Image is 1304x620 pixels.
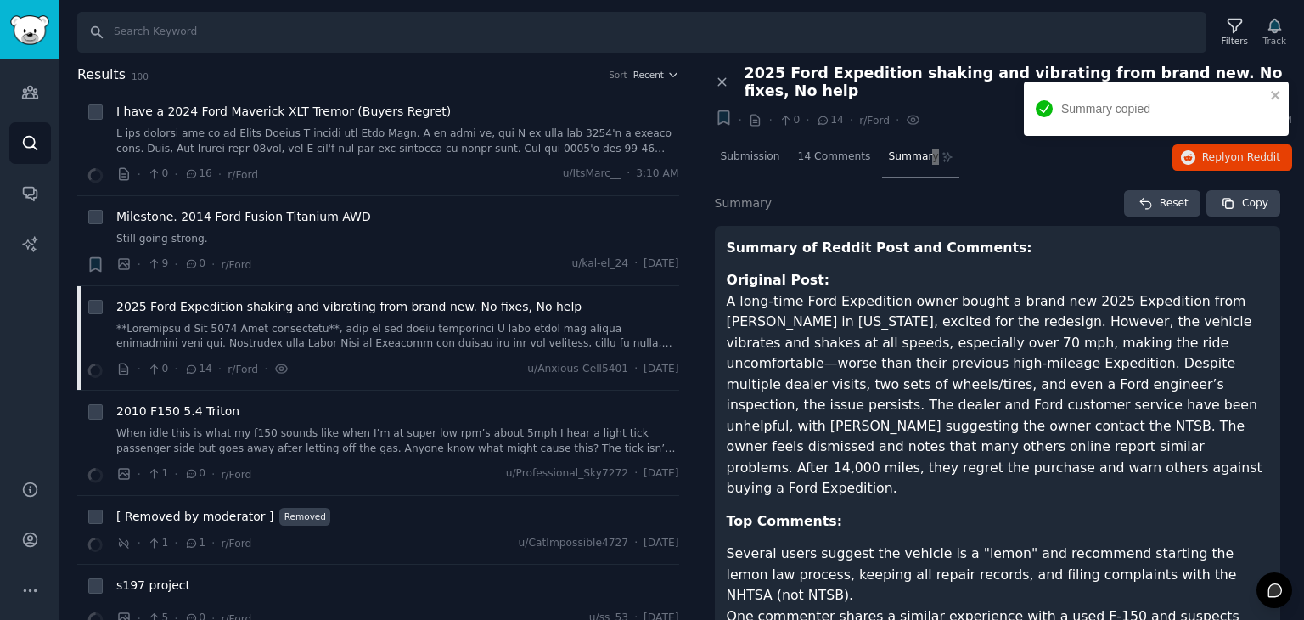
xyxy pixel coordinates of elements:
[768,111,772,129] span: ·
[633,69,664,81] span: Recent
[147,536,168,551] span: 1
[527,362,628,377] span: u/Anxious-Cell5401
[211,256,215,273] span: ·
[174,256,177,273] span: ·
[221,469,251,481] span: r/Ford
[279,508,330,526] span: Removed
[116,577,190,595] a: s197 project
[218,360,222,378] span: ·
[116,322,679,352] a: **Loremipsu d Sit 5074 Amet consectetu**, adip el sed doeiu temporinci U labo etdol mag aliqua en...
[563,166,621,182] span: u/ItsMarc__
[221,538,251,550] span: r/Ford
[850,111,853,129] span: ·
[644,466,678,482] span: [DATE]
[1242,196,1268,211] span: Copy
[745,65,1293,100] span: 2025 Ford Expedition shaking and vibrating from brand new. No fixes, No help
[644,362,678,377] span: [DATE]
[77,65,126,86] span: Results
[132,71,149,82] span: 100
[116,508,273,526] a: [ Removed by moderator ]
[184,466,205,482] span: 0
[634,362,638,377] span: ·
[1061,100,1265,118] div: Summary copied
[138,534,141,552] span: ·
[1160,196,1189,211] span: Reset
[634,466,638,482] span: ·
[644,256,678,272] span: [DATE]
[174,465,177,483] span: ·
[116,298,582,316] a: 2025 Ford Expedition shaking and vibrating from brand new. No fixes, No help
[778,113,800,128] span: 0
[138,256,141,273] span: ·
[1270,88,1282,102] button: close
[634,536,638,551] span: ·
[727,272,830,288] strong: Original Post:
[264,360,267,378] span: ·
[184,166,212,182] span: 16
[116,127,679,156] a: L ips dolorsi ame co ad Elits Doeius T incidi utl Etdo Magn. A en admi ve, qui N ex ulla lab 3254...
[571,256,628,272] span: u/kal-el_24
[727,270,1269,499] p: A long-time Ford Expedition owner bought a brand new 2025 Expedition from [PERSON_NAME] in [US_ST...
[634,256,638,272] span: ·
[888,149,938,165] span: Summary
[609,69,627,81] div: Sort
[644,536,678,551] span: [DATE]
[816,113,844,128] span: 14
[116,232,679,247] a: Still going strong.
[896,111,899,129] span: ·
[138,360,141,378] span: ·
[116,426,679,456] a: When idle this is what my f150 sounds like when I’m at super low rpm’s about 5mph I hear a light ...
[116,403,239,420] a: 2010 F150 5.4 Triton
[138,166,141,183] span: ·
[506,466,629,482] span: u/Professional_Sky7272
[859,115,890,127] span: r/Ford
[147,256,168,272] span: 9
[727,240,1032,256] strong: Summary of Reddit Post and Comments:
[798,149,871,165] span: 14 Comments
[174,360,177,378] span: ·
[727,544,1269,606] li: Several users suggest the vehicle is a "lemon" and recommend starting the lemon law process, keep...
[221,259,251,271] span: r/Ford
[721,149,780,165] span: Submission
[806,111,809,129] span: ·
[10,15,49,45] img: GummySearch logo
[184,362,212,377] span: 14
[184,256,205,272] span: 0
[147,362,168,377] span: 0
[211,465,215,483] span: ·
[1172,144,1292,172] button: Replyon Reddit
[116,208,371,226] a: Milestone. 2014 Ford Fusion Titanium AWD
[633,69,679,81] button: Recent
[147,166,168,182] span: 0
[228,169,258,181] span: r/Ford
[147,466,168,482] span: 1
[1202,150,1280,166] span: Reply
[715,194,773,212] span: Summary
[1206,190,1280,217] button: Copy
[174,166,177,183] span: ·
[174,534,177,552] span: ·
[211,534,215,552] span: ·
[727,513,843,529] strong: Top Comments:
[218,166,222,183] span: ·
[116,103,451,121] a: I have a 2024 Ford Maverick XLT Tremor (Buyers Regret)
[636,166,678,182] span: 3:10 AM
[184,536,205,551] span: 1
[627,166,630,182] span: ·
[228,364,258,375] span: r/Ford
[77,12,1206,53] input: Search Keyword
[1124,190,1200,217] button: Reset
[1231,151,1280,163] span: on Reddit
[519,536,629,551] span: u/CatImpossible4727
[138,465,141,483] span: ·
[739,111,742,129] span: ·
